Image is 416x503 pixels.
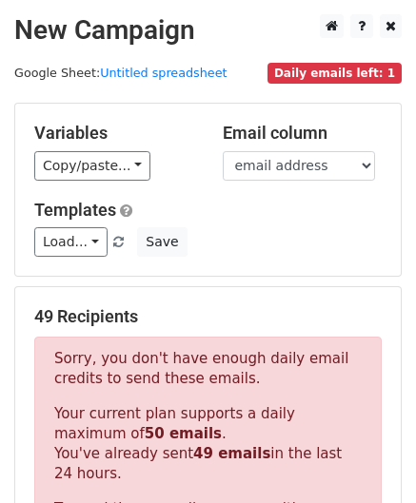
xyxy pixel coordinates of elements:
button: Save [137,227,187,257]
p: Your current plan supports a daily maximum of . You've already sent in the last 24 hours. [54,404,362,484]
h5: Email column [223,123,383,144]
h2: New Campaign [14,14,402,47]
a: Load... [34,227,108,257]
p: Sorry, you don't have enough daily email credits to send these emails. [54,349,362,389]
span: Daily emails left: 1 [267,63,402,84]
h5: 49 Recipients [34,306,382,327]
iframe: Chat Widget [321,412,416,503]
a: Daily emails left: 1 [267,66,402,80]
a: Untitled spreadsheet [100,66,227,80]
a: Templates [34,200,116,220]
strong: 49 emails [193,445,270,462]
small: Google Sheet: [14,66,228,80]
a: Copy/paste... [34,151,150,181]
strong: 50 emails [145,425,222,442]
h5: Variables [34,123,194,144]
